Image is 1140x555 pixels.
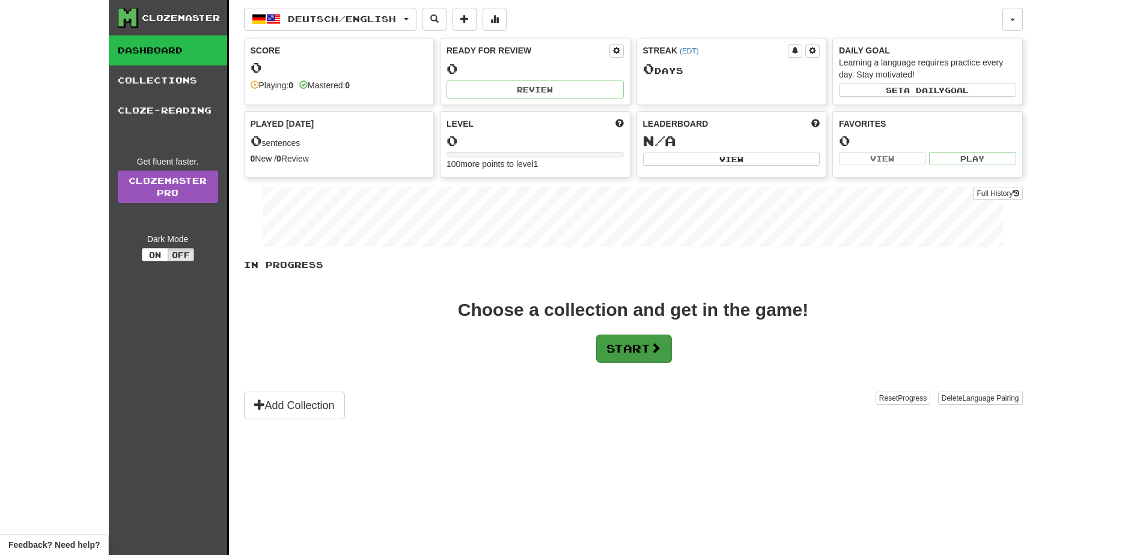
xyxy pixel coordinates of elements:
[244,259,1023,271] p: In Progress
[447,61,624,76] div: 0
[453,8,477,31] button: Add sentence to collection
[643,132,676,149] span: N/A
[929,152,1016,165] button: Play
[244,8,416,31] button: Deutsch/English
[251,118,314,130] span: Played [DATE]
[447,80,624,99] button: Review
[118,171,218,203] a: ClozemasterPro
[643,44,788,56] div: Streak
[244,392,345,419] button: Add Collection
[876,392,930,405] button: ResetProgress
[458,301,808,319] div: Choose a collection and get in the game!
[904,86,945,94] span: a daily
[643,60,654,77] span: 0
[288,80,293,90] strong: 0
[643,118,709,130] span: Leaderboard
[839,133,1016,148] div: 0
[811,118,820,130] span: This week in points, UTC
[345,80,350,90] strong: 0
[839,44,1016,56] div: Daily Goal
[118,156,218,168] div: Get fluent faster.
[109,96,227,126] a: Cloze-Reading
[118,233,218,245] div: Dark Mode
[839,118,1016,130] div: Favorites
[615,118,624,130] span: Score more points to level up
[839,152,926,165] button: View
[288,14,396,24] span: Deutsch / English
[839,56,1016,80] div: Learning a language requires practice every day. Stay motivated!
[142,248,168,261] button: On
[422,8,447,31] button: Search sentences
[447,158,624,170] div: 100 more points to level 1
[643,61,820,77] div: Day s
[251,132,262,149] span: 0
[839,83,1016,97] button: Seta dailygoal
[447,44,609,56] div: Ready for Review
[8,539,100,551] span: Open feedback widget
[447,133,624,148] div: 0
[251,60,428,75] div: 0
[680,47,699,55] a: (EDT)
[109,35,227,65] a: Dashboard
[276,154,281,163] strong: 0
[142,12,220,24] div: Clozemaster
[299,79,350,91] div: Mastered:
[251,79,294,91] div: Playing:
[251,153,428,165] div: New / Review
[483,8,507,31] button: More stats
[973,187,1022,200] button: Full History
[938,392,1023,405] button: DeleteLanguage Pairing
[447,118,474,130] span: Level
[251,44,428,56] div: Score
[596,335,671,362] button: Start
[109,65,227,96] a: Collections
[898,394,927,402] span: Progress
[962,394,1019,402] span: Language Pairing
[643,153,820,166] button: View
[251,154,255,163] strong: 0
[251,133,428,149] div: sentences
[168,248,194,261] button: Off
